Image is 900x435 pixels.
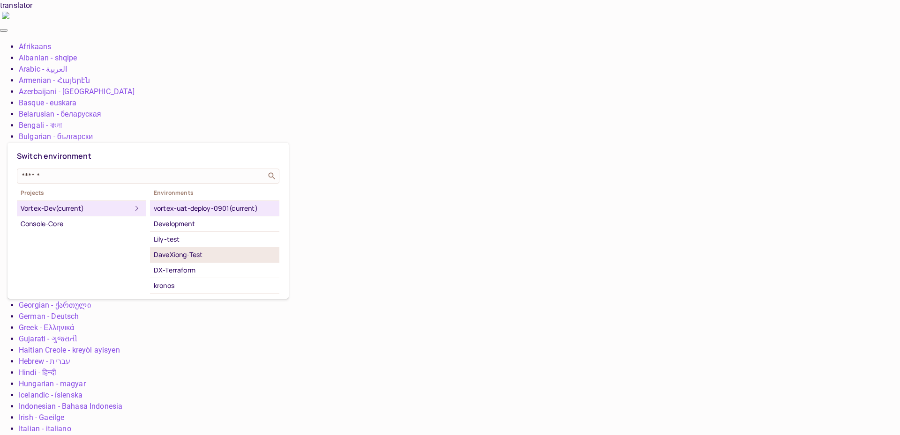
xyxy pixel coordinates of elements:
[21,218,142,229] div: Console-Core
[154,203,276,214] div: vortex-uat-deploy-0901 (current)
[154,265,276,276] div: DX-Terraform
[154,280,276,291] div: kronos
[21,203,131,214] div: Vortex-Dev (current)
[154,234,276,245] div: Lily-test
[17,189,146,197] span: Projects
[150,189,279,197] span: Environments
[154,218,276,229] div: Development
[17,151,91,161] span: Switch environment
[154,249,276,260] div: DaveXiong-Test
